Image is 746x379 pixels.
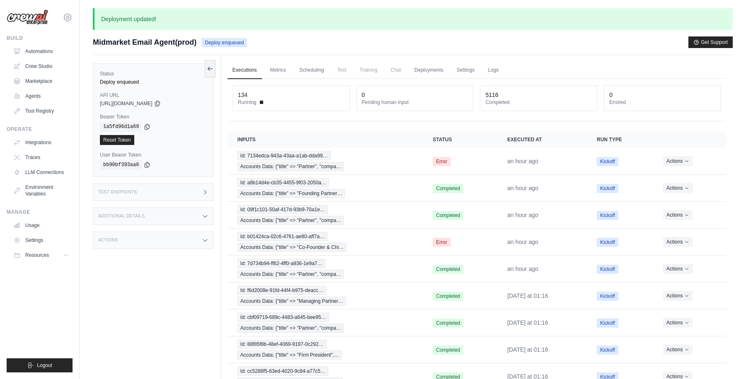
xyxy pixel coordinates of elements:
span: Completed [433,211,463,220]
button: Actions for execution [663,291,693,301]
th: Run Type [587,131,653,148]
a: View execution details for Id [237,178,413,198]
time: September 13, 2025 at 01:16 IST [507,319,548,326]
div: 0 [362,91,365,99]
a: View execution details for Id [237,286,413,306]
span: Completed [433,265,463,274]
span: Kickoff [597,238,618,247]
a: Reset Token [100,135,134,145]
a: Usage [10,219,73,232]
span: Completed [433,319,463,328]
button: Actions for execution [663,318,693,328]
h3: Test Endpoints [98,190,137,195]
time: September 13, 2025 at 01:16 IST [507,346,548,353]
a: View execution details for Id [237,259,413,279]
div: 0 [609,91,613,99]
span: Id: 7d734b94-ff62-4ff0-a936-1e9a7… [237,259,325,268]
span: Kickoff [597,265,618,274]
span: Accounts Data: {"title" => "Co-Founder & Chi… [237,243,347,252]
label: Bearer Token [100,113,207,120]
div: 5116 [485,91,498,99]
span: Accounts Data: {"title" => "Firm President",… [237,350,342,360]
span: Deploy enqueued [201,38,247,47]
button: Logout [7,358,73,372]
span: Error [433,157,451,166]
a: Automations [10,45,73,58]
button: Resources [10,249,73,262]
time: September 15, 2025 at 21:39 IST [507,266,538,272]
label: API URL [100,92,207,99]
span: Id: b01424ca-02c6-4761-ae80-aff7a… [237,232,327,241]
label: Status [100,70,207,77]
button: Actions for execution [663,183,693,193]
span: Chat is not available until the deployment is complete [386,62,406,78]
a: Agents [10,89,73,103]
th: Inputs [228,131,423,148]
a: Settings [452,62,480,79]
span: Accounts Data: {"title" => "Founding Partner… [237,189,345,198]
time: September 15, 2025 at 21:39 IST [507,239,538,245]
span: Accounts Data: {"title" => "Partner", "compa… [237,162,344,171]
span: Accounts Data: {"title" => "Partner", "compa… [237,270,344,279]
a: Settings [10,234,73,247]
a: View execution details for Id [237,340,413,360]
a: Marketplace [10,75,73,88]
h3: Actions [98,238,118,243]
p: Deployment updated! [93,8,733,30]
span: Test [332,62,351,78]
a: Environment Variables [10,181,73,200]
span: Id: 88f85f8b-48ef-4069-9197-0c292… [237,340,327,349]
h3: Additional Details [98,214,145,219]
span: Kickoff [597,319,618,328]
dt: Pending human input [362,99,468,106]
time: September 15, 2025 at 21:39 IST [507,212,538,218]
dt: Completed [485,99,592,106]
code: bb90bf393aa6 [100,160,142,170]
time: September 15, 2025 at 21:39 IST [507,158,538,164]
a: View execution details for Id [237,232,413,252]
span: Id: 09f1c101-50af-417d-93b9-70a1e… [237,205,328,214]
span: Accounts Data: {"title" => "Partner", "compa… [237,323,344,333]
span: [URL][DOMAIN_NAME] [100,100,153,107]
a: View execution details for Id [237,151,413,171]
th: Status [423,131,497,148]
button: Actions for execution [663,264,693,274]
span: Resources [25,252,49,258]
img: Logo [7,10,48,25]
span: Id: cc5288f5-63ed-4020-9c84-a77c5… [237,367,328,376]
time: September 13, 2025 at 01:16 IST [507,292,548,299]
div: 134 [238,91,247,99]
span: Running [238,99,257,106]
a: View execution details for Id [237,313,413,333]
dt: Errored [609,99,716,106]
a: Crew Studio [10,60,73,73]
span: Id: a8b14d4e-cb35-4455-9f03-2050a… [237,178,329,187]
a: View execution details for Id [237,205,413,225]
span: Id: cbf09719-689c-4483-a645-bee95… [237,313,329,322]
span: Kickoff [597,292,618,301]
code: 1a5fd96d1a69 [100,122,142,132]
span: Kickoff [597,184,618,193]
span: Completed [433,292,463,301]
th: Executed at [497,131,587,148]
button: Get Support [688,36,733,48]
div: Build [7,35,73,41]
label: User Bearer Token [100,152,207,158]
span: Logout [37,362,52,369]
a: Executions [228,62,262,79]
span: Kickoff [597,345,618,355]
a: LLM Connections [10,166,73,179]
span: Error [433,238,451,247]
div: Operate [7,126,73,133]
button: Actions for execution [663,237,693,247]
span: Id: 7134edca-943a-43aa-a1ab-dda99… [237,151,331,160]
a: Tool Registry [10,104,73,118]
span: Kickoff [597,211,618,220]
div: Deploy enqueued [100,79,207,85]
span: Accounts Data: {"title" => "Partner", "compa… [237,216,344,225]
span: Accounts Data: {"title" => "Managing Partner… [237,297,346,306]
span: Training is not available until the deployment is complete [355,62,383,78]
a: Logs [483,62,504,79]
span: Midmarket Email Agent(prod) [93,36,196,48]
time: September 15, 2025 at 21:39 IST [507,185,538,191]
